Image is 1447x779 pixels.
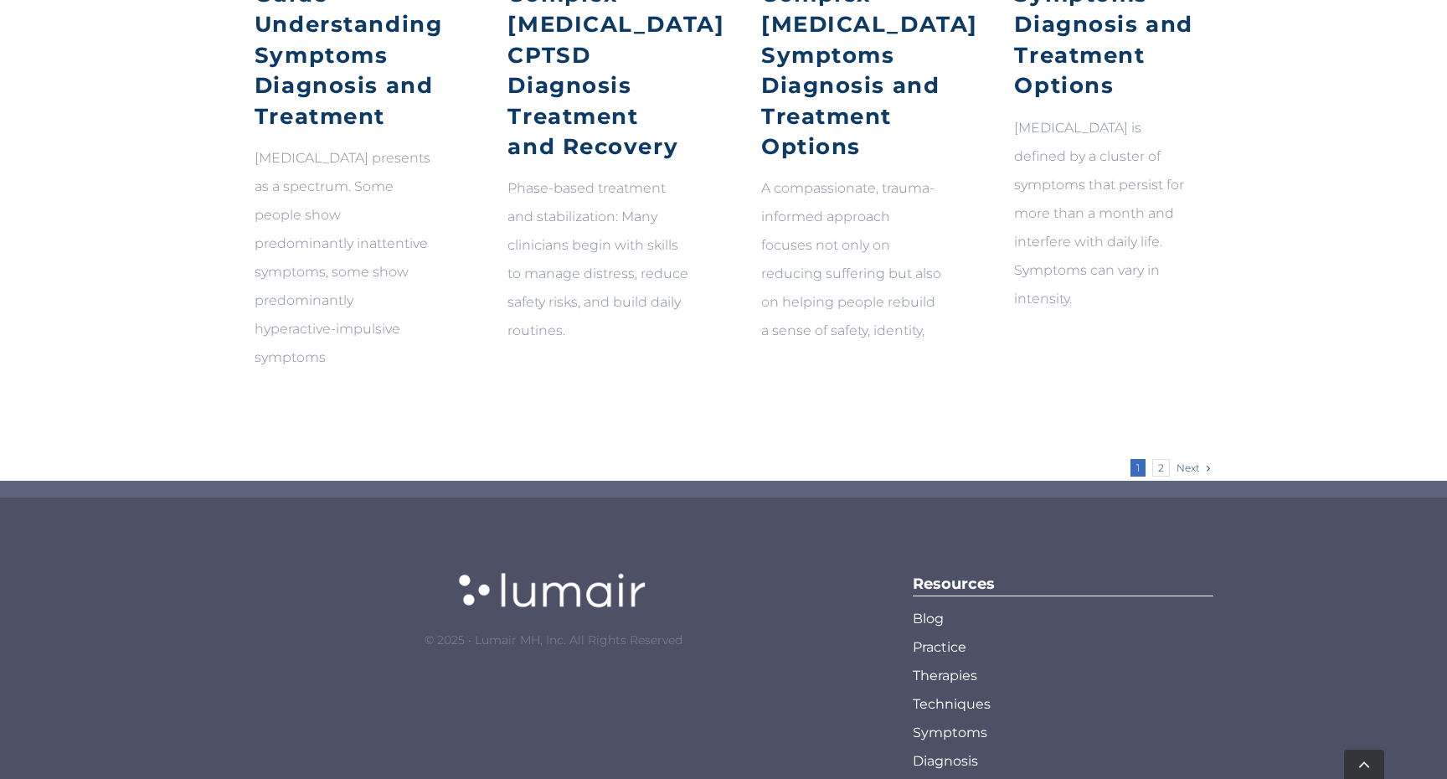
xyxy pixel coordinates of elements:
span: Practice [913,633,966,662]
span: Blog [913,605,944,633]
span: Diagnosis [913,747,978,776]
a: Techniques [913,690,1213,719]
img: lumair [449,556,658,626]
span: Techniques [913,690,991,719]
a: Diagnosis [913,747,1213,776]
p: © 2025 • Lumair MH, Inc. All Rights Reserved [234,626,873,654]
p: [MEDICAL_DATA] is defined by a cluster of symptoms that persist for more than a month and interfe... [1014,114,1197,313]
p: A compassionate, trauma-informed approach focuses not only on reducing suffering but also on help... [761,174,944,345]
span: 1 [1130,459,1146,477]
a: Symptoms [913,719,1213,747]
a: Blog [913,605,1213,633]
a: Therapies [913,662,1213,690]
span: Therapies [913,662,977,690]
span: Symptoms [913,719,987,747]
p: [MEDICAL_DATA] presents as a spectrum. Some people show predominantly inattentive symptoms, some ... [255,144,437,372]
a: Practice [913,633,1213,662]
a: 2 [1152,459,1170,477]
h6: Resources [913,573,1213,596]
p: Phase-based treatment and stabilization: Many clinicians begin with skills to manage distress, re... [507,174,690,345]
a: Next [1177,456,1200,481]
